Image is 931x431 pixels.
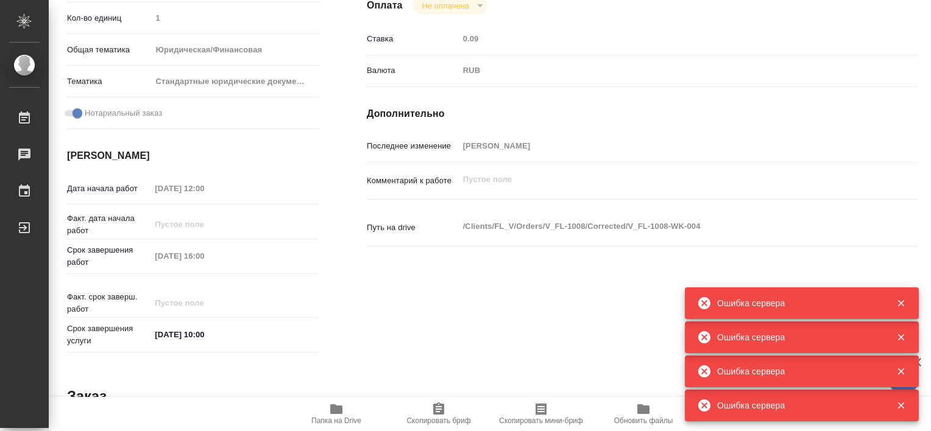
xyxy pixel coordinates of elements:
div: Стандартные юридические документы, договоры, уставы [151,71,320,92]
input: ✎ Введи что-нибудь [150,326,257,343]
p: Общая тематика [67,44,151,56]
p: Факт. дата начала работ [67,212,150,237]
p: Тематика [67,75,151,88]
input: Пустое поле [150,247,257,265]
input: Пустое поле [150,180,257,197]
button: Скопировать мини-бриф [490,397,592,431]
p: Ставка [367,33,459,45]
button: Папка на Drive [285,397,388,431]
input: Пустое поле [151,9,320,27]
input: Пустое поле [150,215,257,233]
p: Срок завершения услуги [67,323,150,347]
div: Ошибка сервера [717,331,878,343]
button: Обновить файлы [592,397,695,431]
span: Обновить файлы [614,416,673,425]
textarea: /Clients/FL_V/Orders/V_FL-1008/Corrected/V_FL-1008-WK-004 [459,216,872,237]
input: Пустое поле [459,30,872,47]
button: Скопировать бриф [388,397,490,431]
button: Закрыть [888,298,913,309]
div: Ошибка сервера [717,297,878,309]
h4: Дополнительно [367,107,918,121]
div: Ошибка сервера [717,365,878,377]
p: Дата начала работ [67,183,150,195]
p: Комментарий к работе [367,175,459,187]
h4: [PERSON_NAME] [67,149,318,163]
span: Скопировать мини-бриф [499,416,582,425]
div: Ошибка сервера [717,399,878,412]
button: Закрыть [888,400,913,411]
input: Пустое поле [459,137,872,155]
h2: Заказ [67,387,107,406]
p: Путь на drive [367,222,459,234]
span: Нотариальный заказ [85,107,162,119]
button: Не оплачена [419,1,473,11]
button: Закрыть [888,332,913,343]
p: Кол-во единиц [67,12,151,24]
div: RUB [459,60,872,81]
div: Юридическая/Финансовая [151,40,320,60]
button: Закрыть [888,366,913,377]
input: Пустое поле [150,294,257,312]
p: Срок завершения работ [67,244,150,268]
span: Скопировать бриф [406,416,470,425]
span: Папка на Drive [311,416,361,425]
p: Факт. срок заверш. работ [67,291,150,315]
p: Валюта [367,65,459,77]
p: Последнее изменение [367,140,459,152]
